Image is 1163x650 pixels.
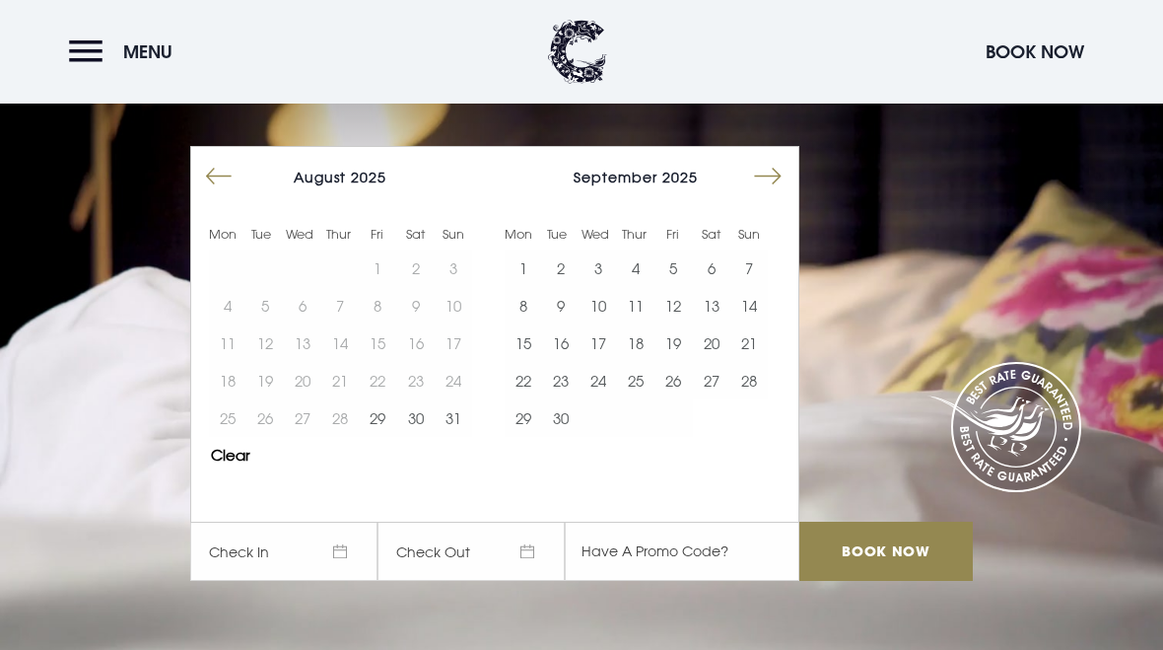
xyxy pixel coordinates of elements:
button: 24 [580,362,617,399]
button: 10 [580,287,617,325]
button: 9 [542,287,580,325]
button: 23 [542,362,580,399]
button: 20 [693,325,730,362]
button: 26 [654,362,692,399]
td: Choose Tuesday, September 30, 2025 as your start date. [542,399,580,437]
td: Choose Wednesday, September 24, 2025 as your start date. [580,362,617,399]
td: Choose Thursday, September 25, 2025 as your start date. [617,362,654,399]
span: August [294,169,346,185]
button: Menu [69,31,182,73]
button: 1 [505,250,542,287]
td: Choose Monday, September 29, 2025 as your start date. [505,399,542,437]
td: Choose Saturday, September 6, 2025 as your start date. [693,250,730,287]
button: 25 [617,362,654,399]
button: 28 [730,362,768,399]
td: Choose Tuesday, September 16, 2025 as your start date. [542,325,580,362]
button: 2 [542,250,580,287]
td: Choose Thursday, September 4, 2025 as your start date. [617,250,654,287]
td: Choose Monday, September 1, 2025 as your start date. [505,250,542,287]
td: Choose Tuesday, September 9, 2025 as your start date. [542,287,580,325]
button: Clear [211,448,250,463]
td: Choose Monday, September 15, 2025 as your start date. [505,325,542,362]
td: Choose Tuesday, September 23, 2025 as your start date. [542,362,580,399]
button: 29 [505,399,542,437]
button: 6 [693,250,730,287]
button: 27 [693,362,730,399]
button: 31 [435,399,472,437]
button: 3 [580,250,617,287]
td: Choose Sunday, September 7, 2025 as your start date. [730,250,768,287]
td: Choose Monday, September 22, 2025 as your start date. [505,362,542,399]
span: 2025 [662,169,698,185]
td: Choose Thursday, September 18, 2025 as your start date. [617,325,654,362]
button: Move forward to switch to the next month. [749,158,787,195]
button: 7 [730,250,768,287]
button: 4 [617,250,654,287]
span: Menu [123,40,172,63]
td: Choose Friday, September 12, 2025 as your start date. [654,287,692,325]
button: 19 [654,325,692,362]
button: 11 [617,287,654,325]
button: 21 [730,325,768,362]
td: Choose Sunday, August 31, 2025 as your start date. [435,399,472,437]
button: 29 [359,399,396,437]
button: 15 [505,325,542,362]
button: 14 [730,287,768,325]
button: Move backward to switch to the previous month. [200,158,238,195]
td: Choose Thursday, September 11, 2025 as your start date. [617,287,654,325]
img: Clandeboye Lodge [548,20,607,84]
td: Choose Wednesday, September 10, 2025 as your start date. [580,287,617,325]
button: 30 [397,399,435,437]
td: Choose Friday, August 29, 2025 as your start date. [359,399,396,437]
span: 2025 [351,169,386,185]
td: Choose Friday, September 19, 2025 as your start date. [654,325,692,362]
button: 8 [505,287,542,325]
button: 5 [654,250,692,287]
td: Choose Saturday, September 20, 2025 as your start date. [693,325,730,362]
td: Choose Friday, September 5, 2025 as your start date. [654,250,692,287]
td: Choose Saturday, September 13, 2025 as your start date. [693,287,730,325]
button: 30 [542,399,580,437]
td: Choose Wednesday, September 3, 2025 as your start date. [580,250,617,287]
input: Have A Promo Code? [565,522,799,581]
td: Choose Wednesday, September 17, 2025 as your start date. [580,325,617,362]
td: Choose Saturday, August 30, 2025 as your start date. [397,399,435,437]
input: Book Now [799,522,973,581]
button: 18 [617,325,654,362]
td: Choose Friday, September 26, 2025 as your start date. [654,362,692,399]
button: 17 [580,325,617,362]
td: Choose Sunday, September 21, 2025 as your start date. [730,325,768,362]
button: 22 [505,362,542,399]
td: Choose Monday, September 8, 2025 as your start date. [505,287,542,325]
span: September [574,169,657,185]
td: Choose Tuesday, September 2, 2025 as your start date. [542,250,580,287]
span: Check In [190,522,377,581]
button: 16 [542,325,580,362]
td: Choose Sunday, September 14, 2025 as your start date. [730,287,768,325]
span: Check Out [377,522,565,581]
button: 12 [654,287,692,325]
td: Choose Saturday, September 27, 2025 as your start date. [693,362,730,399]
button: Book Now [976,31,1094,73]
td: Choose Sunday, September 28, 2025 as your start date. [730,362,768,399]
button: 13 [693,287,730,325]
